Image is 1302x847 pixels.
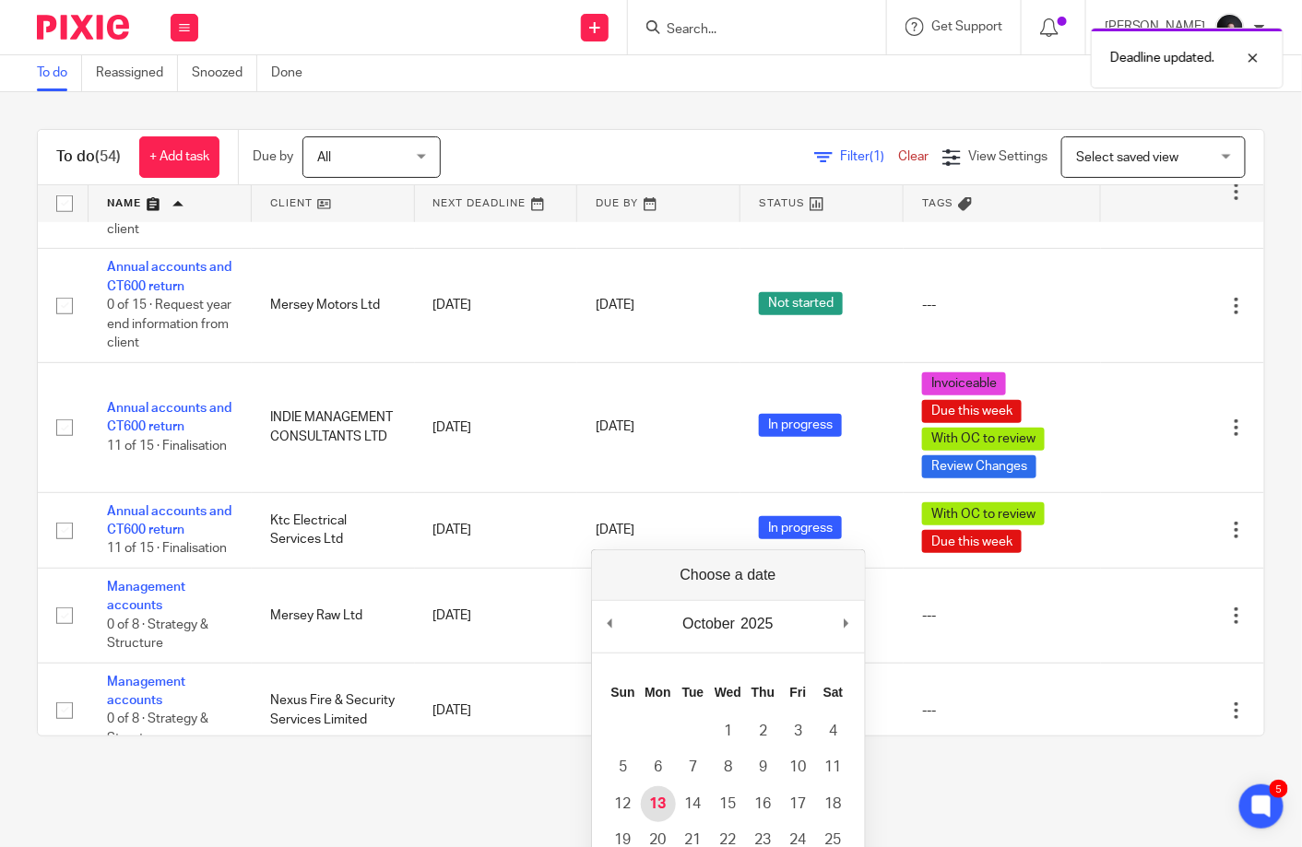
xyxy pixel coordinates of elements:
span: In progress [759,414,842,437]
div: --- [922,296,1083,314]
h1: To do [56,147,121,167]
button: 4 [816,713,851,749]
span: Tags [922,198,953,208]
span: Invoiceable [922,372,1006,395]
a: + Add task [139,136,219,178]
span: 0 of 8 · Strategy & Structure [107,713,208,746]
a: Annual accounts and CT600 return [107,505,231,536]
button: 11 [816,749,851,785]
button: 9 [746,749,781,785]
p: Due by [253,147,293,166]
button: 6 [641,749,676,785]
span: [DATE] [596,421,634,434]
td: [DATE] [415,362,578,492]
a: Snoozed [192,55,257,91]
button: 17 [781,786,816,822]
span: 11 of 15 · Finalisation [107,440,227,453]
span: Review Changes [922,455,1036,478]
button: 8 [711,749,746,785]
span: All [317,151,331,164]
div: --- [922,701,1083,720]
span: 0 of 15 · Request year end information from client [107,299,231,349]
span: Due this week [922,530,1022,553]
a: Management accounts [107,581,185,612]
a: Annual accounts and CT600 return [107,402,231,433]
button: 13 [641,786,676,822]
td: Mersey Raw Ltd [252,568,415,663]
span: View Settings [968,150,1048,163]
div: --- [922,606,1083,625]
div: October [680,610,738,638]
button: Next Month [837,610,856,638]
button: 1 [711,713,746,749]
span: (54) [95,149,121,164]
a: To do [37,55,82,91]
span: With OC to review [922,428,1045,451]
td: Ktc Electrical Services Ltd [252,492,415,568]
img: Pixie [37,15,129,40]
button: 16 [746,786,781,822]
a: Management accounts [107,676,185,707]
button: 12 [606,786,641,822]
abbr: Thursday [752,685,775,700]
button: 15 [711,786,746,822]
span: Due this week [922,400,1022,423]
span: Not started [759,292,843,315]
button: 18 [816,786,851,822]
button: 2 [746,713,781,749]
abbr: Friday [790,685,807,700]
span: Filter [840,150,898,163]
span: 0 of 8 · Strategy & Structure [107,618,208,651]
abbr: Monday [645,685,670,700]
abbr: Sunday [610,685,634,700]
td: [DATE] [415,568,578,663]
div: 2025 [738,610,776,638]
a: Clear [898,150,929,163]
td: INDIE MANAGEMENT CONSULTANTS LTD [252,362,415,492]
span: (1) [870,150,884,163]
span: [DATE] [596,523,634,536]
span: 11 of 15 · Finalisation [107,543,227,556]
button: 3 [781,713,816,749]
td: Nexus Fire & Security Services Limited [252,663,415,758]
abbr: Tuesday [682,685,704,700]
span: [DATE] [596,300,634,312]
button: 14 [676,786,711,822]
span: In progress [759,516,842,539]
a: Done [271,55,316,91]
p: Deadline updated. [1110,49,1214,67]
td: [DATE] [415,492,578,568]
td: Mersey Motors Ltd [252,249,415,362]
button: 10 [781,749,816,785]
span: Select saved view [1076,151,1179,164]
button: Previous Month [601,610,620,638]
abbr: Saturday [823,685,844,700]
div: 5 [1270,780,1288,798]
a: Annual accounts and CT600 return [107,261,231,292]
td: [DATE] [415,249,578,362]
a: Reassigned [96,55,178,91]
img: 455A2509.jpg [1215,13,1245,42]
abbr: Wednesday [715,685,741,700]
span: With OC to review [922,502,1045,525]
button: 7 [676,749,711,785]
td: [DATE] [415,663,578,758]
button: 5 [606,749,641,785]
